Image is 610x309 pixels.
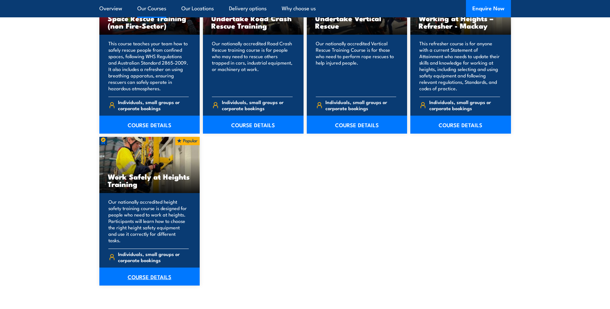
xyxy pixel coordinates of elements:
span: Individuals, small groups or corporate bookings [118,99,189,111]
p: Our nationally accredited height safety training course is designed for people who need to work a... [108,199,189,243]
a: COURSE DETAILS [99,268,200,286]
h3: Undertake Vertical Rescue [315,14,399,29]
p: Our nationally accredited Road Crash Rescue training course is for people who may need to rescue ... [212,40,293,92]
span: Individuals, small groups or corporate bookings [118,251,189,263]
h3: Working at Heights – Refresher - Mackay [419,14,503,29]
span: Individuals, small groups or corporate bookings [222,99,293,111]
a: COURSE DETAILS [307,116,407,134]
span: Individuals, small groups or corporate bookings [429,99,500,111]
a: COURSE DETAILS [410,116,511,134]
a: COURSE DETAILS [203,116,304,134]
p: Our nationally accredited Vertical Rescue Training Course is for those who need to perform rope r... [316,40,396,92]
p: This course teaches your team how to safely rescue people from confined spaces, following WHS Reg... [108,40,189,92]
a: COURSE DETAILS [99,116,200,134]
h3: Undertake Road Crash Rescue Training [211,14,295,29]
h3: Undertake Confined Space Rescue Training (non Fire-Sector) [108,7,192,29]
h3: Work Safely at Heights Training [108,173,192,188]
p: This refresher course is for anyone with a current Statement of Attainment who needs to update th... [419,40,500,92]
span: Individuals, small groups or corporate bookings [325,99,396,111]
